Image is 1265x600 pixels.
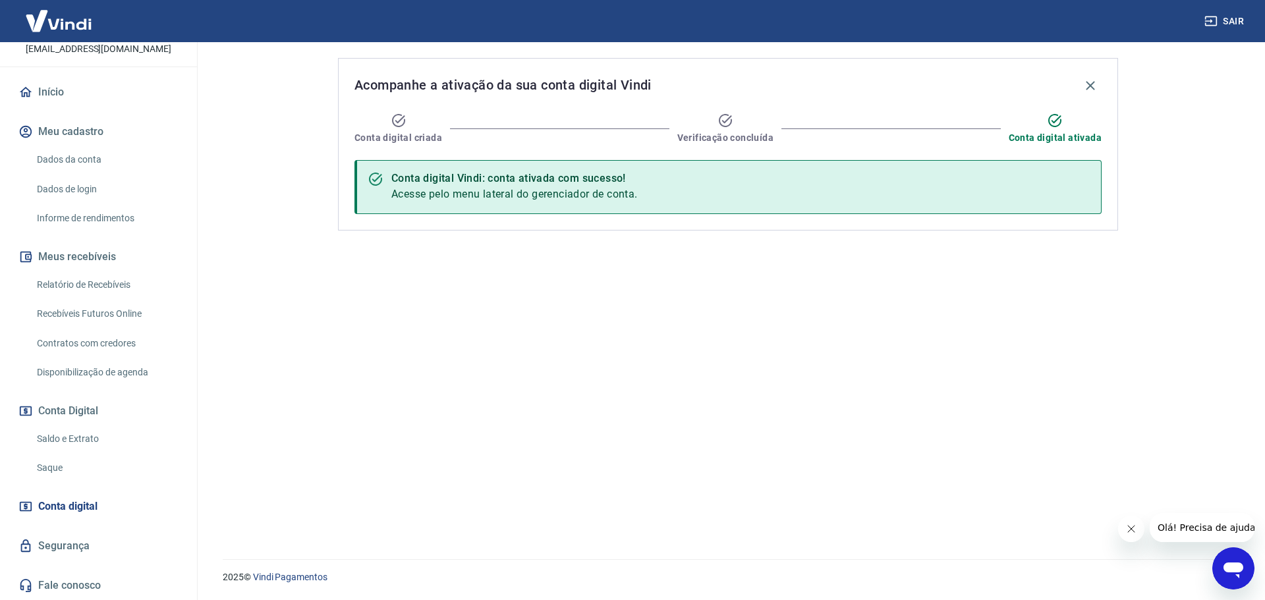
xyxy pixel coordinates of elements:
[354,74,652,95] span: Acompanhe a ativação da sua conta digital Vindi
[1212,547,1254,589] iframe: Botão para abrir a janela de mensagens
[391,188,638,200] span: Acesse pelo menu lateral do gerenciador de conta.
[253,572,327,582] a: Vindi Pagamentos
[32,359,181,386] a: Disponibilização de agenda
[16,242,181,271] button: Meus recebíveis
[32,330,181,357] a: Contratos com credores
[8,9,111,20] span: Olá! Precisa de ajuda?
[16,78,181,107] a: Início
[16,396,181,425] button: Conta Digital
[32,146,181,173] a: Dados da conta
[32,271,181,298] a: Relatório de Recebíveis
[223,570,1233,584] p: 2025 ©
[16,117,181,146] button: Meu cadastro
[32,205,181,232] a: Informe de rendimentos
[1118,516,1144,542] iframe: Fechar mensagem
[32,454,181,481] a: Saque
[16,571,181,600] a: Fale conosco
[16,1,101,41] img: Vindi
[1009,131,1102,144] span: Conta digital ativada
[391,171,638,186] div: Conta digital Vindi: conta ativada com sucesso!
[26,42,171,56] p: [EMAIL_ADDRESS][DOMAIN_NAME]
[1202,9,1249,34] button: Sair
[16,532,181,560] a: Segurança
[38,497,98,516] span: Conta digital
[677,131,773,144] span: Verificação concluída
[32,300,181,327] a: Recebíveis Futuros Online
[32,176,181,203] a: Dados de login
[16,492,181,521] a: Conta digital
[1150,513,1254,542] iframe: Mensagem da empresa
[32,425,181,452] a: Saldo e Extrato
[354,131,442,144] span: Conta digital criada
